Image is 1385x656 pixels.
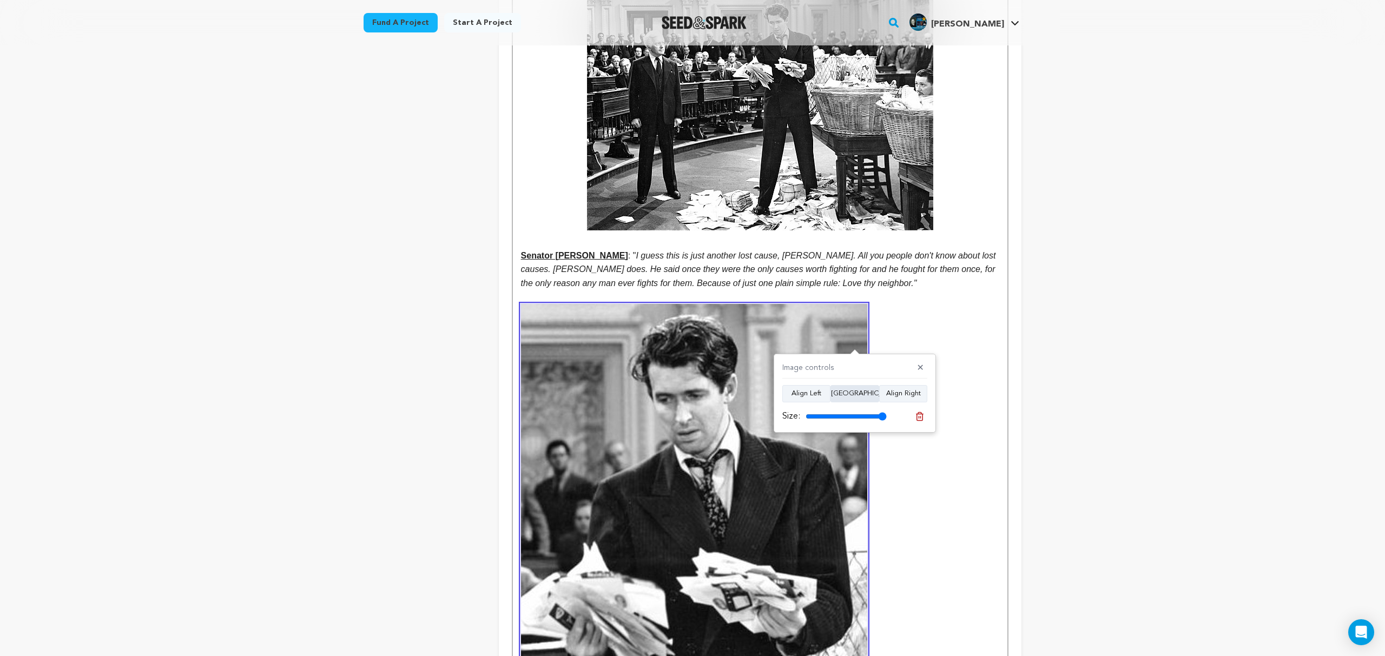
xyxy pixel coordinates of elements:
[830,385,879,402] button: [GEOGRAPHIC_DATA]
[907,11,1021,34] span: Angel C.'s Profile
[879,385,927,402] button: Align Right
[914,363,927,374] button: ✕
[931,20,1004,29] span: [PERSON_NAME]
[521,251,628,260] u: Senator [PERSON_NAME]
[444,13,521,32] a: Start a project
[628,251,636,260] span: : "
[782,410,800,423] label: Size:
[364,13,438,32] a: Fund a project
[909,14,1004,31] div: Angel C.'s Profile
[909,14,927,31] img: IMDbSocialAsset.png
[782,385,830,402] button: Align Left
[782,362,834,374] h4: Image controls
[521,251,998,288] em: I guess this is just another lost cause, [PERSON_NAME]. All you people don't know about lost caus...
[1348,619,1374,645] div: Open Intercom Messenger
[662,16,747,29] a: Seed&Spark Homepage
[907,11,1021,31] a: Angel C.'s Profile
[662,16,747,29] img: Seed&Spark Logo Dark Mode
